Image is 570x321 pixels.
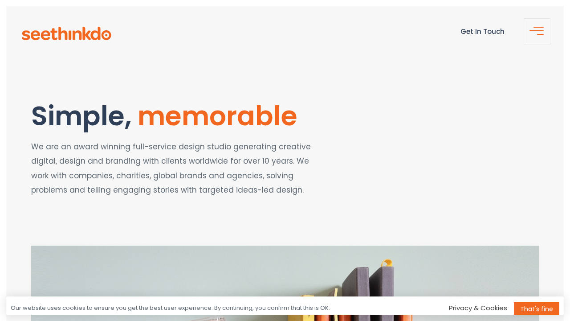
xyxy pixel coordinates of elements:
a: Get In Touch [460,27,505,36]
div: Our website uses cookies to ensure you get the best user experience. By continuing, you confirm t... [11,304,330,313]
p: We are an award winning full-service design studio generating creative digital, design and brandi... [31,140,322,211]
img: see-think-do-logo.png [22,27,111,40]
span: memorable [138,97,297,135]
a: Privacy & Cookies [449,303,507,313]
h1: Simple, memorable [31,101,322,131]
a: That's fine [514,302,559,316]
span: Simple, [31,97,131,135]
